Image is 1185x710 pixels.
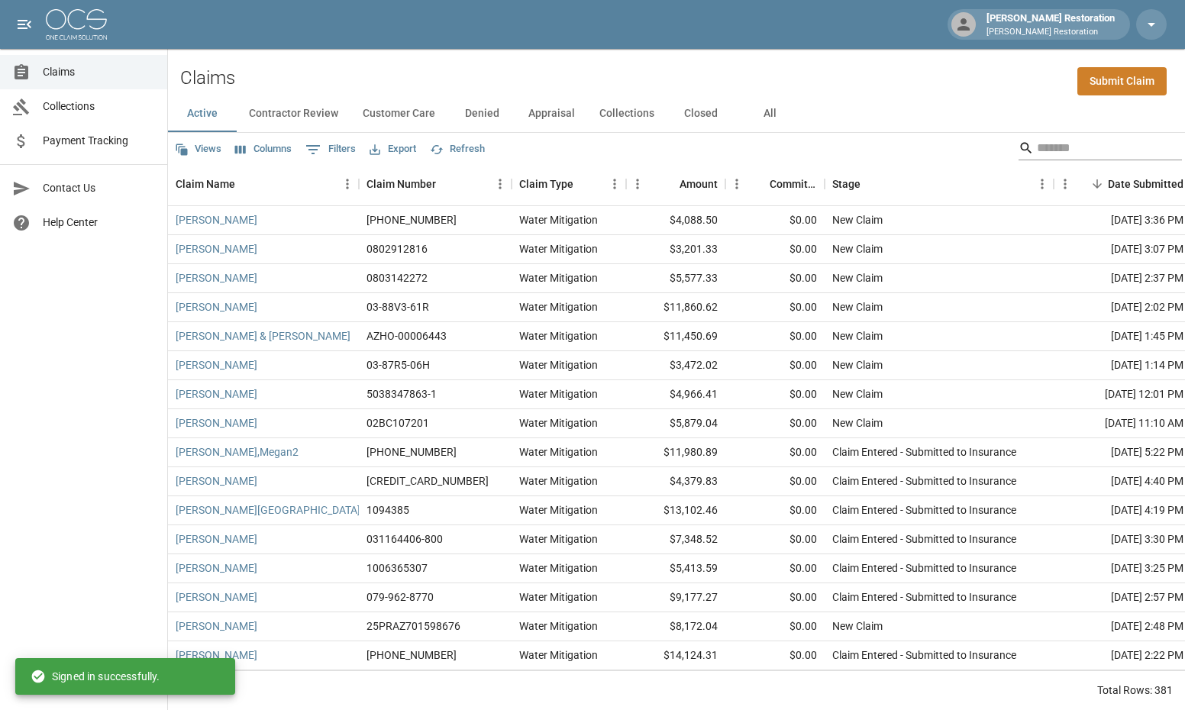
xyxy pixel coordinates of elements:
div: $4,966.41 [626,380,725,409]
div: Date Submitted [1108,163,1183,205]
div: $0.00 [725,467,825,496]
div: $4,379.83 [626,467,725,496]
div: $0.00 [725,206,825,235]
a: [PERSON_NAME] [176,386,257,402]
button: Appraisal [516,95,587,132]
div: New Claim [832,328,883,344]
div: $0.00 [725,438,825,467]
a: [PERSON_NAME] [176,415,257,431]
button: Export [366,137,420,161]
div: $0.00 [725,351,825,380]
button: Sort [860,173,882,195]
div: 02BC107201 [366,415,429,431]
a: [PERSON_NAME][GEOGRAPHIC_DATA] [176,502,360,518]
button: Denied [447,95,516,132]
div: 01-009-141153 [366,444,457,460]
span: Contact Us [43,180,155,196]
div: $0.00 [725,612,825,641]
button: Menu [725,173,748,195]
div: $0.00 [725,583,825,612]
div: Committed Amount [725,163,825,205]
div: 1094385 [366,502,409,518]
a: [PERSON_NAME],Megan2 [176,444,299,460]
div: Stage [825,163,1054,205]
div: Water Mitigation [519,618,598,634]
div: Claim Number [359,163,512,205]
a: Submit Claim [1077,67,1167,95]
button: Menu [1054,173,1077,195]
div: $3,201.33 [626,235,725,264]
div: 5038347863-1 [366,386,437,402]
button: Active [168,95,237,132]
div: New Claim [832,270,883,286]
div: Water Mitigation [519,328,598,344]
button: Views [171,137,225,161]
div: $0.00 [725,496,825,525]
div: Water Mitigation [519,444,598,460]
button: Refresh [426,137,489,161]
div: Claim Entered - Submitted to Insurance [832,647,1016,663]
div: 300-0473047-2025 [366,647,457,663]
div: Amount [680,163,718,205]
div: $5,879.04 [626,409,725,438]
div: Water Mitigation [519,589,598,605]
img: ocs-logo-white-transparent.png [46,9,107,40]
div: $0.00 [725,554,825,583]
p: [PERSON_NAME] Restoration [986,26,1115,39]
div: New Claim [832,415,883,431]
button: Menu [626,173,649,195]
div: $14,124.31 [626,641,725,670]
button: Sort [573,173,595,195]
div: [PERSON_NAME] Restoration [980,11,1121,38]
button: Collections [587,95,667,132]
div: Water Mitigation [519,647,598,663]
div: Claim Type [519,163,573,205]
div: Signed in successfully. [31,663,160,690]
button: Sort [658,173,680,195]
div: $0.00 [725,409,825,438]
div: $0.00 [725,264,825,293]
div: 03-87R5-06H [366,357,430,373]
span: Payment Tracking [43,133,155,149]
div: Water Mitigation [519,357,598,373]
button: Menu [603,173,626,195]
button: Menu [489,173,512,195]
div: 0803142272 [366,270,428,286]
div: Water Mitigation [519,502,598,518]
a: [PERSON_NAME] [176,531,257,547]
div: Water Mitigation [519,473,598,489]
div: $11,980.89 [626,438,725,467]
div: Water Mitigation [519,212,598,228]
span: Collections [43,98,155,115]
div: 1006-37-2922 [366,212,457,228]
div: 031164406-800 [366,531,443,547]
button: Menu [336,173,359,195]
a: [PERSON_NAME] [176,473,257,489]
div: AZHO-00006443 [366,328,447,344]
div: $11,450.69 [626,322,725,351]
div: 0802912816 [366,241,428,257]
span: Claims [43,64,155,80]
div: $0.00 [725,293,825,322]
div: Claim Entered - Submitted to Insurance [832,502,1016,518]
button: Contractor Review [237,95,350,132]
div: New Claim [832,241,883,257]
button: Sort [235,173,257,195]
button: Select columns [231,137,295,161]
div: $9,177.27 [626,583,725,612]
button: Sort [1087,173,1108,195]
a: [PERSON_NAME] [176,560,257,576]
div: Claim Name [168,163,359,205]
button: All [735,95,804,132]
span: Help Center [43,215,155,231]
div: 079-962-8770 [366,589,434,605]
div: 03-88V3-61R [366,299,429,315]
div: $5,413.59 [626,554,725,583]
div: $13,102.46 [626,496,725,525]
div: New Claim [832,386,883,402]
a: [PERSON_NAME] [176,647,257,663]
div: Claim Entered - Submitted to Insurance [832,560,1016,576]
div: $11,860.62 [626,293,725,322]
div: Water Mitigation [519,531,598,547]
div: New Claim [832,299,883,315]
